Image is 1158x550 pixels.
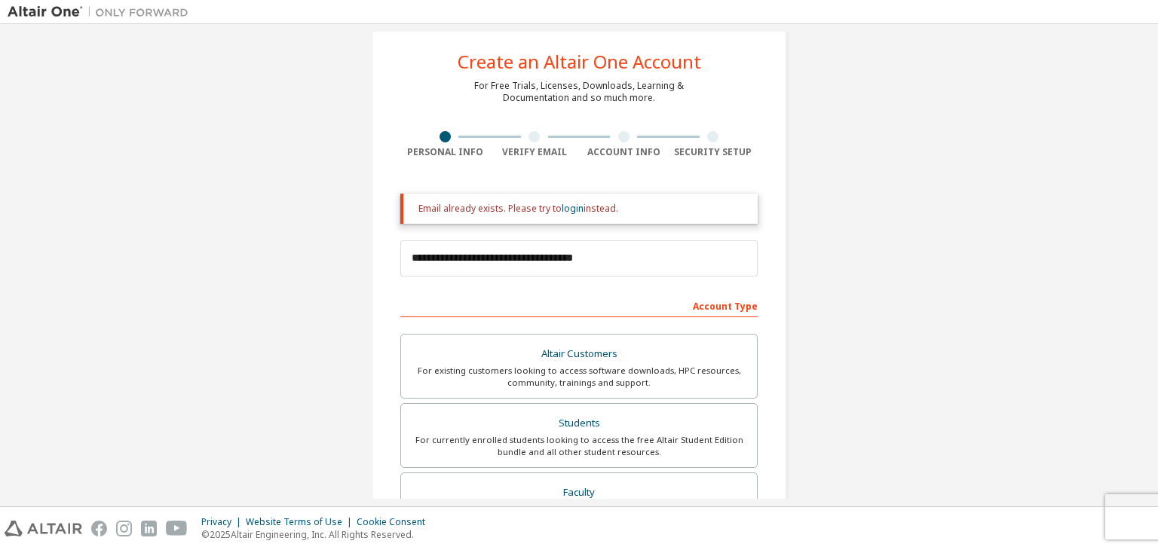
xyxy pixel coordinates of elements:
div: Account Type [400,293,758,317]
img: youtube.svg [166,521,188,536]
a: login [562,202,584,215]
img: Altair One [8,5,196,20]
img: facebook.svg [91,521,107,536]
img: linkedin.svg [141,521,157,536]
div: Account Info [579,146,669,158]
div: Personal Info [400,146,490,158]
div: For existing customers looking to access software downloads, HPC resources, community, trainings ... [410,365,748,389]
div: For Free Trials, Licenses, Downloads, Learning & Documentation and so much more. [474,80,684,104]
p: © 2025 Altair Engineering, Inc. All Rights Reserved. [201,528,434,541]
div: Faculty [410,482,748,503]
div: Verify Email [490,146,580,158]
div: Email already exists. Please try to instead. [418,203,746,215]
div: Security Setup [669,146,758,158]
div: For currently enrolled students looking to access the free Altair Student Edition bundle and all ... [410,434,748,458]
div: Privacy [201,516,246,528]
div: Altair Customers [410,344,748,365]
img: instagram.svg [116,521,132,536]
div: Students [410,413,748,434]
img: altair_logo.svg [5,521,82,536]
div: Website Terms of Use [246,516,357,528]
div: Create an Altair One Account [458,53,701,71]
div: Cookie Consent [357,516,434,528]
